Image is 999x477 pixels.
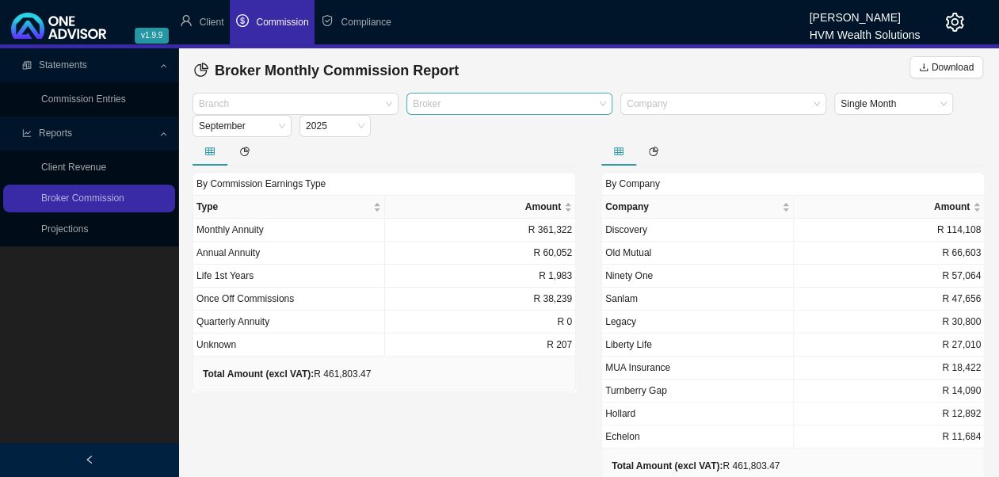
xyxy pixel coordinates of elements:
[135,28,169,44] span: v1.9.9
[199,116,285,136] span: September
[794,425,986,448] td: R 11,684
[612,460,723,471] b: Total Amount (excl VAT):
[909,56,983,78] button: Download
[196,339,236,350] span: Unknown
[196,293,294,304] span: Once Off Commissions
[39,128,72,139] span: Reports
[605,316,636,327] span: Legacy
[649,147,658,156] span: pie-chart
[385,311,577,334] td: R 0
[602,196,794,219] th: Company
[612,458,780,474] div: R 461,803.47
[385,242,577,265] td: R 60,052
[385,334,577,357] td: R 207
[22,128,32,138] span: line-chart
[385,219,577,242] td: R 361,322
[215,63,459,78] span: Broker Monthly Commission Report
[794,288,986,311] td: R 47,656
[196,224,264,235] span: Monthly Annuity
[794,403,986,425] td: R 12,892
[809,21,920,39] div: HVM Wealth Solutions
[41,223,88,235] a: Projections
[196,199,370,215] span: Type
[605,339,652,350] span: Liberty Life
[341,17,391,28] span: Compliance
[932,59,974,75] span: Download
[605,270,653,281] span: Ninety One
[605,431,639,442] span: Echelon
[388,199,562,215] span: Amount
[809,4,920,21] div: [PERSON_NAME]
[39,59,87,71] span: Statements
[794,311,986,334] td: R 30,800
[196,270,254,281] span: Life 1st Years
[85,455,94,464] span: left
[203,368,314,380] b: Total Amount (excl VAT):
[193,196,385,219] th: Type
[605,362,670,373] span: MUA Insurance
[180,14,193,27] span: user
[614,147,623,156] span: table
[605,293,638,304] span: Sanlam
[605,408,635,419] span: Hollard
[196,247,260,258] span: Annual Annuity
[203,366,371,382] div: R 461,803.47
[945,13,964,32] span: setting
[797,199,970,215] span: Amount
[605,224,647,235] span: Discovery
[256,17,308,28] span: Commission
[196,316,269,327] span: Quarterly Annuity
[11,13,106,39] img: 2df55531c6924b55f21c4cf5d4484680-logo-light.svg
[385,288,577,311] td: R 38,239
[794,196,986,219] th: Amount
[794,357,986,380] td: R 18,422
[193,172,576,195] div: By Commission Earnings Type
[41,162,106,173] a: Client Revenue
[240,147,250,156] span: pie-chart
[22,60,32,70] span: reconciliation
[205,147,215,156] span: table
[605,385,667,396] span: Turnberry Gap
[321,14,334,27] span: safety
[841,93,947,114] span: Single Month
[194,63,208,77] span: pie-chart
[794,265,986,288] td: R 57,064
[919,63,928,72] span: download
[41,93,126,105] a: Commission Entries
[605,247,651,258] span: Old Mutual
[794,380,986,403] td: R 14,090
[601,172,985,195] div: By Company
[385,265,577,288] td: R 1,983
[794,219,986,242] td: R 114,108
[794,242,986,265] td: R 66,603
[236,14,249,27] span: dollar
[605,199,779,215] span: Company
[306,116,364,136] span: 2025
[41,193,124,204] a: Broker Commission
[794,334,986,357] td: R 27,010
[200,17,224,28] span: Client
[385,196,577,219] th: Amount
